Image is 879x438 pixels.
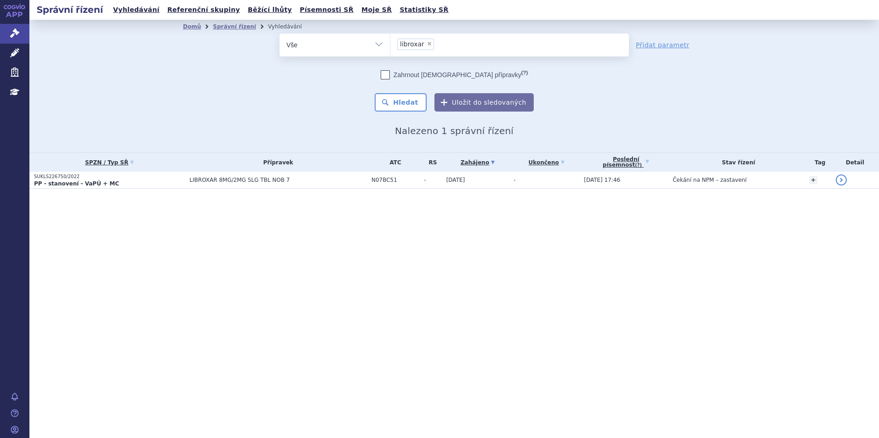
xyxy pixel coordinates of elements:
[185,153,367,172] th: Přípravek
[395,125,514,136] span: Nalezeno 1 správní řízení
[635,163,642,168] abbr: (?)
[381,70,528,79] label: Zahrnout [DEMOGRAPHIC_DATA] přípravky
[34,156,185,169] a: SPZN / Typ SŘ
[809,176,817,184] a: +
[110,4,162,16] a: Vyhledávání
[446,177,465,183] span: [DATE]
[584,153,668,172] a: Poslednípísemnost(?)
[400,41,424,47] span: libroxar
[521,70,528,76] abbr: (?)
[397,4,451,16] a: Statistiky SŘ
[268,20,314,34] li: Vyhledávání
[419,153,441,172] th: RS
[805,153,831,172] th: Tag
[636,40,690,50] a: Přidat parametr
[189,177,367,183] span: LIBROXAR 8MG/2MG SLG TBL NOB 7
[668,153,805,172] th: Stav řízení
[424,177,441,183] span: -
[514,156,579,169] a: Ukončeno
[437,38,442,50] input: libroxar
[183,23,201,30] a: Domů
[367,153,419,172] th: ATC
[514,177,515,183] span: -
[359,4,394,16] a: Moje SŘ
[673,177,747,183] span: Čekání na NPM – zastavení
[297,4,356,16] a: Písemnosti SŘ
[831,153,879,172] th: Detail
[371,177,419,183] span: N07BC51
[584,177,620,183] span: [DATE] 17:46
[434,93,534,112] button: Uložit do sledovaných
[375,93,427,112] button: Hledat
[427,41,432,46] span: ×
[29,3,110,16] h2: Správní řízení
[165,4,243,16] a: Referenční skupiny
[34,180,119,187] strong: PP - stanovení - VaPÚ + MC
[34,174,185,180] p: SUKLS226750/2022
[245,4,295,16] a: Běžící lhůty
[446,156,509,169] a: Zahájeno
[213,23,256,30] a: Správní řízení
[836,174,847,185] a: detail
